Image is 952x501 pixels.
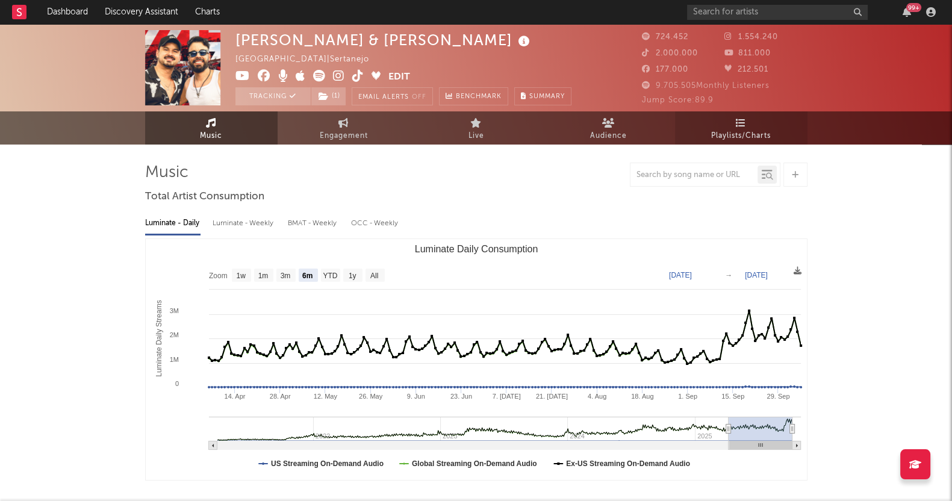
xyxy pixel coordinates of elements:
[566,459,690,468] text: Ex-US Streaming On-Demand Audio
[169,331,178,338] text: 2M
[145,190,264,204] span: Total Artist Consumption
[235,87,311,105] button: Tracking
[725,271,732,279] text: →
[745,271,768,279] text: [DATE]
[224,393,245,400] text: 14. Apr
[348,272,356,280] text: 1y
[414,244,538,254] text: Luminate Daily Consumption
[767,393,789,400] text: 29. Sep
[642,96,714,104] span: Jump Score: 89.9
[209,272,228,280] text: Zoom
[642,49,698,57] span: 2.000.000
[529,93,565,100] span: Summary
[280,272,290,280] text: 3m
[711,129,771,143] span: Playlists/Charts
[370,272,378,280] text: All
[456,90,502,104] span: Benchmark
[258,272,268,280] text: 1m
[514,87,571,105] button: Summary
[278,111,410,145] a: Engagement
[410,111,543,145] a: Live
[406,393,425,400] text: 9. Jun
[642,66,688,73] span: 177.000
[200,129,222,143] span: Music
[535,393,567,400] text: 21. [DATE]
[359,393,383,400] text: 26. May
[236,272,246,280] text: 1w
[323,272,337,280] text: YTD
[439,87,508,105] a: Benchmark
[724,49,771,57] span: 811.000
[492,393,520,400] text: 7. [DATE]
[169,307,178,314] text: 3M
[352,87,433,105] button: Email AlertsOff
[146,239,807,480] svg: Luminate Daily Consumption
[675,111,807,145] a: Playlists/Charts
[630,170,758,180] input: Search by song name or URL
[175,380,178,387] text: 0
[468,129,484,143] span: Live
[669,271,692,279] text: [DATE]
[412,94,426,101] em: Off
[724,33,778,41] span: 1.554.240
[590,129,627,143] span: Audience
[642,33,688,41] span: 724.452
[411,459,537,468] text: Global Streaming On-Demand Audio
[311,87,346,105] button: (1)
[235,30,533,50] div: [PERSON_NAME] & [PERSON_NAME]
[587,393,606,400] text: 4. Aug
[687,5,868,20] input: Search for artists
[724,66,768,73] span: 212.501
[450,393,471,400] text: 23. Jun
[351,213,399,234] div: OCC - Weekly
[271,459,384,468] text: US Streaming On-Demand Audio
[213,213,276,234] div: Luminate - Weekly
[288,213,339,234] div: BMAT - Weekly
[388,70,410,85] button: Edit
[678,393,697,400] text: 1. Sep
[642,82,770,90] span: 9.705.505 Monthly Listeners
[145,111,278,145] a: Music
[269,393,290,400] text: 28. Apr
[906,3,921,12] div: 99 +
[145,213,201,234] div: Luminate - Daily
[169,356,178,363] text: 1M
[311,87,346,105] span: ( 1 )
[543,111,675,145] a: Audience
[721,393,744,400] text: 15. Sep
[302,272,312,280] text: 6m
[903,7,911,17] button: 99+
[320,129,368,143] span: Engagement
[235,52,383,67] div: [GEOGRAPHIC_DATA] | Sertanejo
[313,393,337,400] text: 12. May
[155,300,163,376] text: Luminate Daily Streams
[631,393,653,400] text: 18. Aug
